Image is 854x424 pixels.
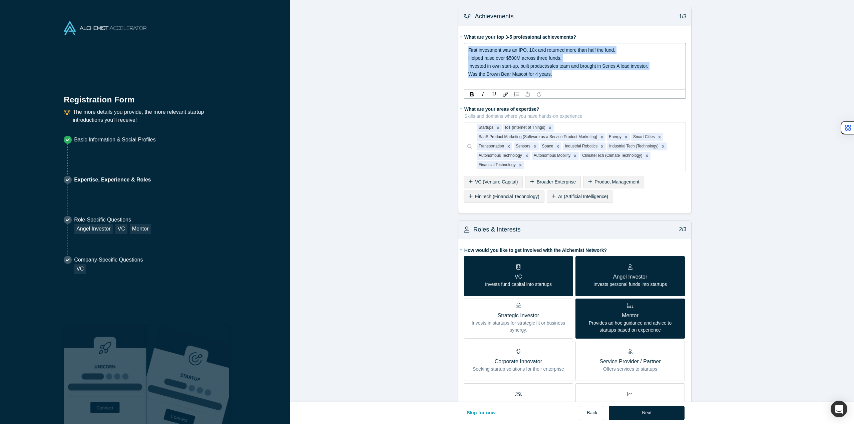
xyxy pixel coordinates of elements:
div: Autonomous Technology [477,152,523,160]
h1: Registration Form [64,87,227,106]
label: How would you like to get involved with the Alchemist Network? [464,245,686,254]
div: VC [115,224,127,234]
div: Remove Smart Cities [656,133,663,141]
p: Corporate Innovator [473,358,564,366]
p: Seeking startup solutions for their enterprise [473,366,564,373]
div: rdw-list-control [511,91,522,97]
div: rdw-inline-control [466,91,500,97]
div: Smart Cities [631,133,656,141]
div: ClimateTech (Climate Technology) [580,152,643,160]
div: Remove Energy [622,133,630,141]
div: VC [74,264,86,274]
p: Company-Specific Questions [74,256,143,264]
div: Remove IoT (Internet of Things) [546,124,554,132]
span: VC (Venture Capital) [475,179,518,184]
div: Industrial Tech (Technology) [607,142,660,150]
button: Back [580,406,604,420]
div: Undo [524,91,532,97]
span: FinTech (Financial Technology) [475,194,539,199]
label: What are your top 3-5 professional achievements? [464,31,686,41]
p: 2/3 [676,226,687,234]
p: The more details you provide, the more relevant startup introductions you’ll receive! [73,108,227,124]
p: Strategic Investor [469,312,568,320]
div: Unordered [512,91,521,97]
p: Mentor [580,312,680,320]
span: Product Management [594,179,639,184]
p: Angel Investor [593,273,667,281]
div: Industrial Robotics [563,142,598,150]
img: Robust Technologies [64,326,146,424]
p: Invests in startups for strategic fit or business synergy. [469,320,568,334]
div: Product Management [583,176,644,188]
label: What are your areas of expertise? [464,103,686,120]
div: SaaS Product Marketing (Software as a Service Product Marketing) [477,133,598,141]
p: Basic Information & Social Profiles [74,136,156,144]
h3: Roles & Interests [473,225,521,234]
button: Skip for now [460,406,503,420]
p: Invests personal funds into startups [593,281,667,288]
p: Invests fund capital into startups [485,281,552,288]
div: Remove Startups [494,124,502,132]
span: First investment was an IPO, 10x and returned more than half the fund. [468,47,615,53]
div: Energy [607,133,622,141]
img: Prism AI [146,326,229,424]
span: Was the Brown Bear Mascot for 4 years. [468,71,552,77]
h3: Achievements [475,12,513,21]
div: Remove Transportation [505,142,512,150]
div: Link [501,91,510,97]
span: Helped raise over $500M across three funds. [468,55,561,61]
div: Redo [535,91,543,97]
span: Invested in own start-up, built product/sales team and brought in Series A lead investor. [468,63,648,69]
p: Expertise, Experience & Roles [74,176,151,184]
div: Autonomous Mobility [532,152,571,160]
div: Remove Industrial Tech (Technology) [660,142,667,150]
div: Italic [479,91,487,97]
div: Remove Financial Technology [517,161,524,169]
div: rdw-history-control [522,91,544,97]
div: Angel Investor [74,224,113,234]
p: Acquirer [480,400,557,408]
div: FinTech (Financial Technology) [464,190,544,203]
div: Bold [468,91,476,97]
div: Transportation [477,142,505,150]
button: Next [609,406,685,420]
div: rdw-link-control [500,91,511,97]
p: Service Provider / Partner [600,358,661,366]
div: Remove Autonomous Technology [523,152,530,160]
div: Sensors [514,142,531,150]
img: Alchemist Accelerator Logo [64,21,146,35]
div: Underline [490,91,499,97]
div: Startups [477,124,494,132]
div: Remove Industrial Robotics [598,142,606,150]
p: Skills and domains where you have hands-on experience [464,113,686,120]
div: Remove Autonomous Mobility [571,152,579,160]
div: Space [540,142,554,150]
div: Broader Enterprise [525,176,581,188]
div: AI (Artificial Intelligence) [547,190,613,203]
div: Remove SaaS Product Marketing (Software as a Service Product Marketing) [598,133,605,141]
div: IoT (Internet of Things) [503,124,546,132]
div: Remove Sensors [531,142,539,150]
div: rdw-editor [468,46,682,78]
span: AI (Artificial Intelligence) [558,194,608,199]
div: rdw-wrapper [464,43,686,90]
div: VC (Venture Capital) [464,176,523,188]
span: Broader Enterprise [537,179,576,184]
p: Offers services to startups [600,366,661,373]
p: 1/3 [676,13,687,21]
div: Remove ClimateTech (Climate Technology) [643,152,651,160]
div: rdw-toolbar [464,89,686,99]
p: Industry Analyst [587,400,674,408]
div: Financial Technology [477,161,517,169]
p: Role-Specific Questions [74,216,151,224]
div: Mentor [130,224,151,234]
div: Remove Space [554,142,561,150]
p: Provides ad hoc guidance and advice to startups based on experience [580,320,680,334]
p: VC [485,273,552,281]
